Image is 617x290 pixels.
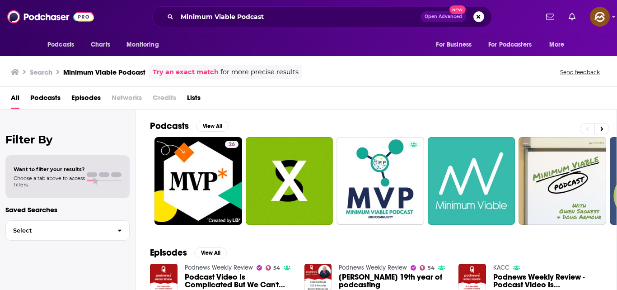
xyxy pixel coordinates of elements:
a: Show notifications dropdown [542,9,558,24]
span: Monitoring [126,38,159,51]
button: View All [194,247,227,258]
button: Select [5,220,130,241]
a: EpisodesView All [150,247,227,258]
button: View All [196,121,229,132]
img: User Profile [590,7,610,27]
h3: Minimum Viable Podcast [63,68,145,76]
h2: Podcasts [150,120,189,132]
span: New [449,5,466,14]
span: Open Advanced [425,14,462,19]
input: Search podcasts, credits, & more... [177,10,421,24]
a: Lists [187,90,201,109]
button: Show profile menu [590,7,610,27]
h2: Episodes [150,247,187,258]
a: Podcast Video Is Complicated But We Can't Surrender It to YouTube [185,273,294,289]
a: Try an exact match [153,67,219,77]
button: open menu [120,36,170,53]
span: Select [6,228,110,233]
span: Charts [91,38,110,51]
a: Podnews Weekly Review [339,264,407,271]
a: 54 [420,265,435,271]
button: Open AdvancedNew [421,11,466,22]
span: Logged in as hey85204 [590,7,610,27]
span: Want to filter your results? [14,166,85,172]
a: All [11,90,19,109]
a: Show notifications dropdown [565,9,579,24]
span: For Podcasters [488,38,532,51]
span: Podcasts [47,38,74,51]
h2: Filter By [5,133,130,146]
span: 26 [229,140,235,149]
span: Choose a tab above to access filters. [14,175,85,188]
a: Podnews Weekly Review [185,264,253,271]
span: 54 [273,266,280,270]
h3: Search [30,68,52,76]
a: 26 [154,137,242,225]
a: Podnews Weekly Review - Podcast Video Is Complicated But We Can't Surrender It to YouTube [493,273,602,289]
a: Podcasts [30,90,61,109]
a: Episodes [71,90,101,109]
span: 54 [428,266,435,270]
span: for more precise results [220,67,299,77]
span: [PERSON_NAME] 19th year of podcasting [339,273,448,289]
span: For Business [436,38,472,51]
p: Saved Searches [5,205,130,214]
span: Credits [153,90,176,109]
a: Charts [85,36,116,53]
a: 26 [225,141,238,148]
span: More [549,38,565,51]
img: Podchaser - Follow, Share and Rate Podcasts [7,8,94,25]
button: open menu [543,36,576,53]
a: Todd Cochrane's 19th year of podcasting [339,273,448,289]
button: open menu [482,36,545,53]
a: 54 [266,265,280,271]
button: open menu [430,36,483,53]
button: Send feedback [557,68,603,76]
a: PodcastsView All [150,120,229,132]
span: Networks [112,90,142,109]
a: KACC [493,264,509,271]
button: open menu [41,36,86,53]
div: Search podcasts, credits, & more... [152,6,492,27]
